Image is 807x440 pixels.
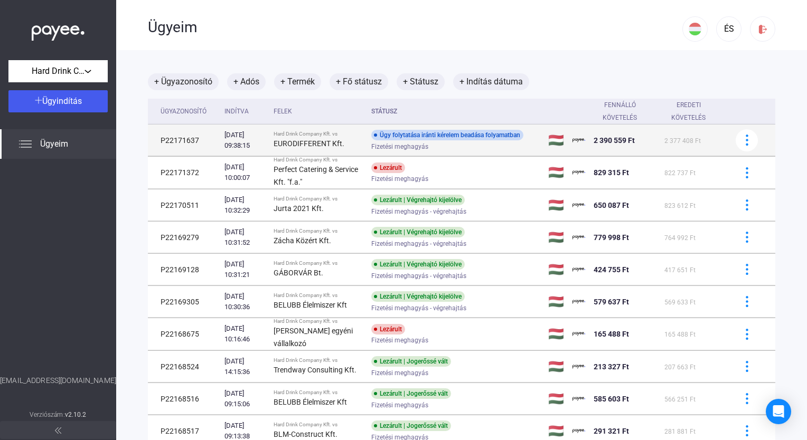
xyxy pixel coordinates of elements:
span: 650 087 Ft [594,201,629,209]
td: P22169279 [148,222,220,253]
td: 🇭🇺 [544,254,568,285]
span: 417 651 Ft [664,266,696,274]
div: Lezárult | Jogerőssé vált [371,388,451,399]
img: kedvezményezett-logó [573,393,585,405]
td: P22168675 [148,318,220,350]
strong: GÁBORVÁR Bt. [274,269,323,277]
span: Hard Drink Company Kft. [32,65,85,78]
span: 829 315 Ft [594,168,629,177]
td: 🇭🇺 [544,318,568,350]
img: kedvezményezett-logó [573,425,585,437]
strong: Perfect Catering & Service Kft. "f.a." [274,165,358,186]
strong: v2.10.2 [65,411,87,418]
strong: Trendway Consulting Kft. [274,366,356,374]
div: Ügyeim [148,18,682,36]
div: Nyissa meg az Intercom Messengert [766,399,791,424]
font: ÉS [724,24,734,34]
div: Lezárult | Végrehajtó kijelölve [371,195,465,205]
div: [DATE] 10:31:52 [224,227,265,248]
span: Fizetési meghagyás [371,399,428,412]
img: kedvezményezett-logó [573,263,585,276]
div: Ügy folytatása iránti kérelem beadása folyamatban [371,130,523,140]
th: Státusz [367,99,544,125]
font: + Ügyazonosító [154,75,212,88]
font: + Adós [233,75,259,88]
div: Hard Drink Company Kft. vs [274,389,363,396]
div: Hard Drink Company Kft. vs [274,318,363,324]
span: Fizetési meghagyás - végrehajtás [371,237,466,250]
strong: [PERSON_NAME] egyéni vállalkozó [274,327,353,348]
td: 🇭🇺 [544,189,568,221]
img: list.svg [19,138,32,150]
img: több-kék [742,361,753,372]
div: Ügyazonosító [161,105,207,118]
strong: BELUBB Élelmiszer Kft [274,301,347,309]
div: Lezárult | Végrehajtó kijelölve [371,291,465,302]
img: több-kék [742,393,753,404]
img: kedvezményezett-logó [573,166,585,179]
img: plus-white.svg [35,97,42,104]
strong: BLM-Construct Kft. [274,430,337,438]
div: Hard Drink Company Kft. vs [274,422,363,428]
div: Hard Drink Company Kft. vs [274,157,363,163]
span: Fizetési meghagyás - végrehajtás [371,270,466,282]
div: Lezárult | Jogerőssé vált [371,420,451,431]
button: kijelentkezés-piros [750,16,775,42]
font: + Státusz [403,75,438,88]
span: 2 377 408 Ft [664,137,701,145]
font: + Fő státusz [336,75,382,88]
button: több-kék [736,194,758,216]
td: P22169305 [148,286,220,318]
button: több-kék [736,129,758,151]
span: 213 327 Ft [594,362,629,371]
div: Fennálló követelés [594,99,646,124]
img: HU [689,23,701,35]
strong: Zácha Közért Kft. [274,236,331,245]
span: 165 488 Ft [594,330,629,338]
span: 2 390 559 Ft [594,136,635,145]
img: több-kék [742,199,753,211]
span: Fizetési meghagyás - végrehajtás [371,205,466,218]
strong: Jurta 2021 Kft. [274,204,324,213]
img: több-kék [742,135,753,146]
strong: EURODIFFERENT Kft. [274,139,344,148]
button: több-kék [736,388,758,410]
span: 424 755 Ft [594,265,629,274]
span: Fizetési meghagyás [371,140,428,153]
span: 207 663 Ft [664,364,696,371]
div: Lezárult | Jogerőssé vált [371,356,451,367]
img: kedvezményezett-logó [573,231,585,244]
span: 579 637 Ft [594,298,629,306]
div: Hard Drink Company Kft. vs [274,357,363,364]
div: Eredeti követelés [664,99,722,124]
span: 566 251 Ft [664,396,696,403]
span: 764 992 Ft [664,234,696,242]
div: Indítva [224,105,265,118]
button: Hard Drink Company Kft. [8,60,108,82]
img: több-kék [742,296,753,307]
div: Hard Drink Company Kft. vs [274,196,363,202]
img: kedvezményezett-logó [573,134,585,147]
div: Fennálló követelés [594,99,656,124]
font: + Indítás dátuma [459,75,523,88]
div: Lezárult | Végrehajtó kijelölve [371,227,465,237]
img: kijelentkezés-piros [757,24,768,35]
img: több-kék [742,425,753,436]
div: Lezárult [371,324,405,334]
img: white-payee-white-dot.svg [32,20,85,41]
div: [DATE] 10:32:29 [224,195,265,216]
div: [DATE] 09:15:06 [224,388,265,409]
div: Hard Drink Company Kft. vs [274,228,363,234]
td: 🇭🇺 [544,351,568,382]
button: HU [682,16,708,42]
font: + Termék [280,75,315,88]
div: Indítva [224,105,249,118]
span: 779 998 Ft [594,233,629,242]
td: P22170511 [148,189,220,221]
td: 🇭🇺 [544,286,568,318]
button: ÉS [716,16,742,42]
td: P22171372 [148,157,220,189]
span: 822 737 Ft [664,169,696,177]
div: [DATE] 10:16:46 [224,323,265,345]
button: Ügyindítás [8,90,108,112]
